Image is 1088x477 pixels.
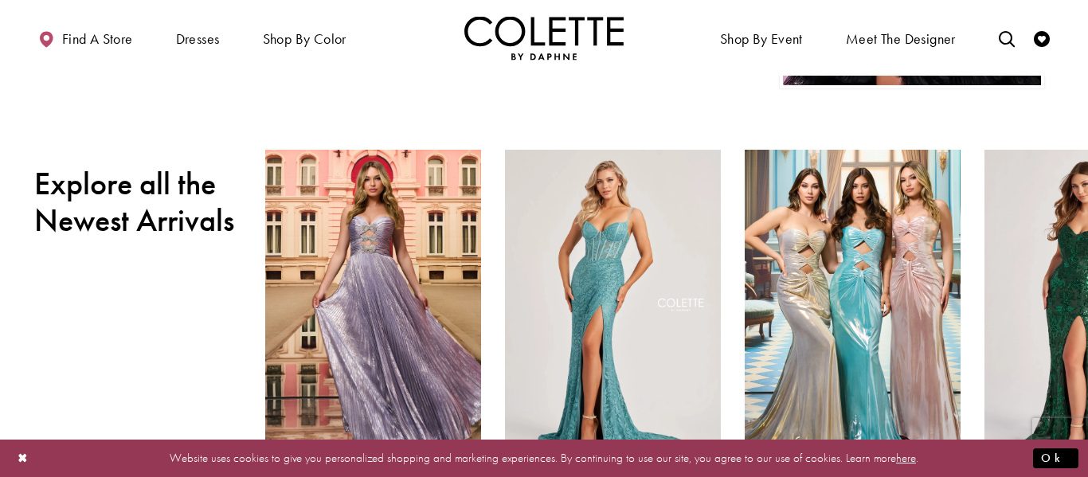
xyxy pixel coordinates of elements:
[115,448,973,469] p: Website uses cookies to give you personalized shopping and marketing experiences. By continuing t...
[995,16,1019,60] a: Toggle search
[464,16,624,60] img: Colette by Daphne
[176,31,220,47] span: Dresses
[505,150,721,463] a: Visit Colette by Daphne Style No. CL8405 Page
[259,16,350,60] span: Shop by color
[172,16,224,60] span: Dresses
[263,31,346,47] span: Shop by color
[10,444,37,472] button: Close Dialog
[745,150,961,463] a: Visit Colette by Daphne Style No. CL8545 Page
[716,16,807,60] span: Shop By Event
[842,16,960,60] a: Meet the designer
[1033,448,1078,468] button: Submit Dialog
[265,150,481,463] a: Visit Colette by Daphne Style No. CL8520 Page
[34,166,241,239] h2: Explore all the Newest Arrivals
[62,31,133,47] span: Find a store
[464,16,624,60] a: Visit Home Page
[720,31,803,47] span: Shop By Event
[896,450,916,466] a: here
[846,31,956,47] span: Meet the designer
[1030,16,1054,60] a: Check Wishlist
[34,16,136,60] a: Find a store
